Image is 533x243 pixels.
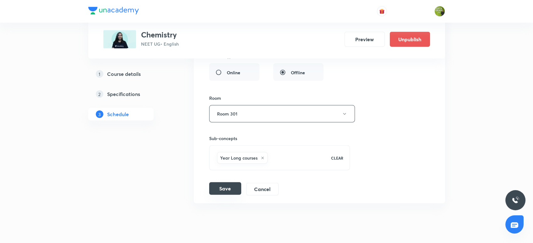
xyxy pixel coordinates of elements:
h6: Year Long courses [220,155,258,161]
img: avatar [379,8,385,14]
p: NEET UG • English [141,41,179,47]
p: 3 [96,110,103,118]
img: ttu [512,196,519,204]
button: Unpublish [390,32,430,47]
h5: Schedule [107,110,129,118]
p: 1 [96,70,103,78]
h3: Chemistry [141,30,179,39]
button: Preview [345,32,385,47]
button: avatar [377,6,387,16]
a: 1Course details [88,68,174,80]
button: Cancel [246,183,279,195]
a: Company Logo [88,7,139,16]
p: 2 [96,90,103,98]
h5: Specifications [107,90,140,98]
p: CLEAR [331,155,343,161]
h5: Course details [107,70,141,78]
h6: Sub-concepts [209,135,350,142]
button: Save [209,182,241,195]
img: 0532B5AB-AD4B-4B67-8144-FE6A226748F7_plus.png [103,30,136,48]
h6: Room [209,95,221,101]
img: Gaurav Uppal [434,6,445,17]
img: Company Logo [88,7,139,14]
button: Room 301 [209,105,355,122]
a: 2Specifications [88,88,174,100]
